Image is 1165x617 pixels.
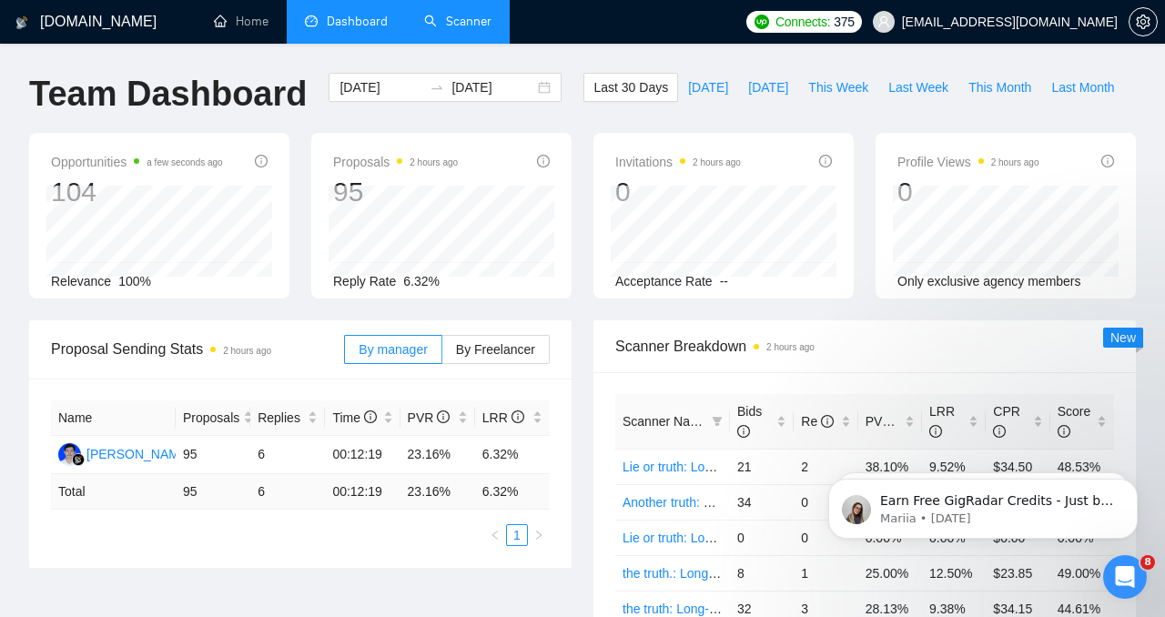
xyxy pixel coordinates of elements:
span: Opportunities [51,151,223,173]
button: left [484,524,506,546]
button: [DATE] [678,73,738,102]
span: Last Month [1051,77,1114,97]
td: 95 [176,436,250,474]
button: [DATE] [738,73,798,102]
span: Score [1058,404,1091,439]
span: 375 [834,12,854,32]
td: 23.16% [400,436,475,474]
span: Invitations [615,151,741,173]
img: gigradar-bm.png [72,453,85,466]
div: [PERSON_NAME] [86,444,191,464]
span: info-circle [1058,425,1070,438]
button: Last Month [1041,73,1124,102]
a: Lie or truth: Long-term vue gigradar [623,460,823,474]
span: info-circle [819,155,832,167]
div: 0 [615,175,741,209]
td: 8 [730,555,794,591]
li: Next Page [528,524,550,546]
span: Reply Rate [333,274,396,288]
span: Scanner Name [623,414,707,429]
td: Total [51,474,176,510]
button: This Week [798,73,878,102]
time: 2 hours ago [991,157,1039,167]
span: Last Week [888,77,948,97]
span: info-circle [895,415,907,428]
span: [DATE] [688,77,728,97]
th: Name [51,400,176,436]
span: info-circle [1101,155,1114,167]
a: Lie or truth: Long-term laravel gigradar [623,531,840,545]
th: Proposals [176,400,250,436]
span: -- [720,274,728,288]
span: Proposals [183,408,239,428]
li: 1 [506,524,528,546]
span: swap-right [430,80,444,95]
td: 6 [250,474,325,510]
span: LRR [482,410,524,425]
td: 49.00% [1050,555,1114,591]
time: 2 hours ago [410,157,458,167]
span: info-circle [364,410,377,423]
td: 23.16 % [400,474,475,510]
span: This Week [808,77,868,97]
span: Profile Views [897,151,1039,173]
span: info-circle [993,425,1006,438]
button: right [528,524,550,546]
div: 0 [897,175,1039,209]
span: By Freelancer [456,342,535,357]
span: Only exclusive agency members [897,274,1081,288]
span: info-circle [737,425,750,438]
td: 0 [794,484,857,520]
button: Last Week [878,73,958,102]
iframe: Intercom live chat [1103,555,1147,599]
a: homeHome [214,14,268,29]
td: 2 [794,449,857,484]
span: CPR [993,404,1020,439]
span: PVR [408,410,451,425]
span: LRR [929,404,955,439]
span: dashboard [305,15,318,27]
time: 2 hours ago [766,342,815,352]
span: Relevance [51,274,111,288]
span: PVR [866,414,908,429]
button: setting [1129,7,1158,36]
span: Acceptance Rate [615,274,713,288]
td: 6.32 % [475,474,550,510]
td: 00:12:19 [325,436,400,474]
span: Re [801,414,834,429]
input: Start date [339,77,422,97]
span: user [877,15,890,28]
div: 104 [51,175,223,209]
a: 1 [507,525,527,545]
span: to [430,80,444,95]
span: info-circle [929,425,942,438]
a: the truth.: Long-term laravel gigradar [623,566,829,581]
span: Scanner Breakdown [615,335,1114,358]
span: Dashboard [327,14,388,29]
span: This Month [968,77,1031,97]
span: filter [712,416,723,427]
span: By manager [359,342,427,357]
span: 100% [118,274,151,288]
span: setting [1130,15,1157,29]
div: 95 [333,175,458,209]
time: a few seconds ago [147,157,222,167]
button: This Month [958,73,1041,102]
input: End date [451,77,534,97]
span: info-circle [512,410,524,423]
td: 21 [730,449,794,484]
iframe: Intercom notifications message [801,440,1165,568]
li: Previous Page [484,524,506,546]
span: info-circle [255,155,268,167]
span: Bids [737,404,762,439]
span: Time [332,410,376,425]
td: 1 [794,555,857,591]
td: 0 [794,520,857,555]
span: filter [708,408,726,435]
a: searchScanner [424,14,491,29]
td: 00:12:19 [325,474,400,510]
span: Replies [258,408,304,428]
